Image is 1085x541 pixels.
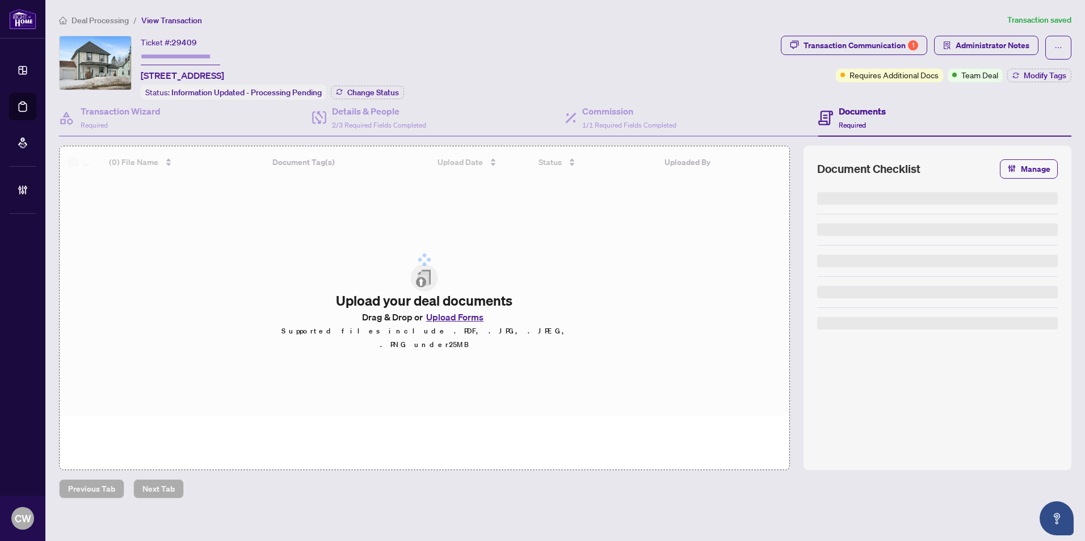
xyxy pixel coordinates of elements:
h4: Transaction Wizard [81,104,161,118]
span: Required [839,121,866,129]
button: Transaction Communication1 [781,36,927,55]
img: logo [9,9,36,29]
img: IMG-X12017962_1.jpg [60,36,131,90]
article: Transaction saved [1007,14,1071,27]
span: [STREET_ADDRESS] [141,69,224,82]
span: Change Status [347,88,399,96]
button: Previous Tab [59,479,124,498]
span: 1/1 Required Fields Completed [582,121,676,129]
span: Deal Processing [72,15,129,26]
span: Team Deal [961,69,998,81]
span: Document Checklist [817,161,920,177]
span: 2/3 Required Fields Completed [332,121,426,129]
span: ellipsis [1054,44,1062,52]
span: home [59,16,67,24]
div: Status: [141,84,326,100]
span: CW [15,510,31,526]
span: Required [81,121,108,129]
span: Requires Additional Docs [850,69,939,81]
span: solution [943,41,951,49]
div: 1 [908,40,918,50]
span: Administrator Notes [956,36,1029,54]
button: Next Tab [133,479,184,498]
h4: Commission [582,104,676,118]
button: Manage [1000,159,1058,179]
h4: Details & People [332,104,426,118]
span: Manage [1021,160,1050,178]
h4: Documents [839,104,886,118]
button: Change Status [331,86,404,99]
button: Modify Tags [1007,69,1071,82]
div: Transaction Communication [804,36,918,54]
span: View Transaction [141,15,202,26]
li: / [133,14,137,27]
span: 29409 [171,37,197,48]
button: Administrator Notes [934,36,1038,55]
button: Open asap [1040,501,1074,535]
span: Information Updated - Processing Pending [171,87,322,98]
span: Modify Tags [1024,71,1066,79]
div: Ticket #: [141,36,197,49]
